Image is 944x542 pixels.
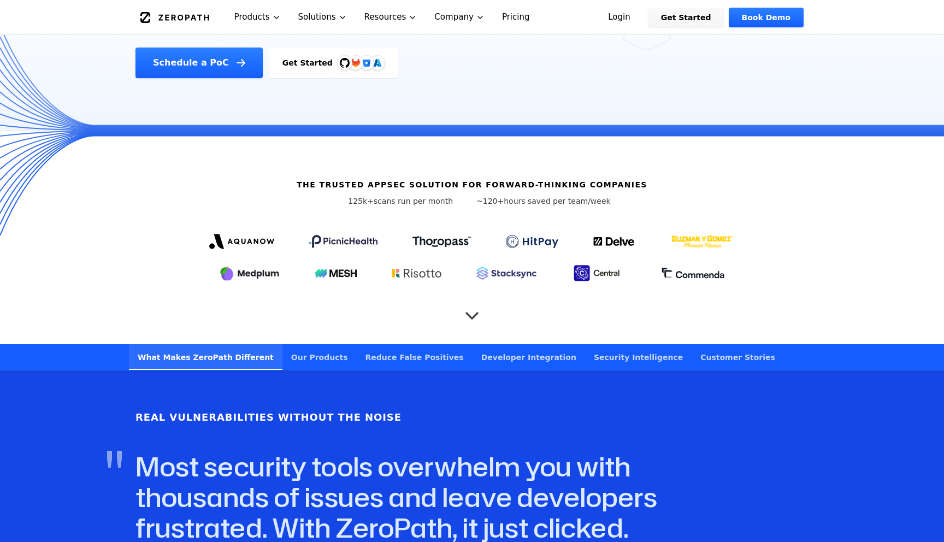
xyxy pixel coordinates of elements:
img: Azure [373,58,382,67]
p: scans run per month [333,196,468,207]
img: Thoropass [412,236,471,247]
a: Customer Stories [692,344,784,370]
span: 125k+ [348,197,374,205]
span: " [105,443,123,495]
a: Schedule a PoC [135,48,263,78]
a: Reduce False Positives [357,344,473,370]
a: Get StartedGitHubGitLabAzure [269,48,398,78]
svg: Bitbucket [361,57,373,69]
a: Our Products [282,344,357,370]
a: Login [595,8,644,27]
a: Get Started [648,8,724,27]
button: Scroll to next section [461,299,483,321]
a: Developer Integration [473,344,585,370]
img: GitLab [345,52,367,74]
a: Security Intelligence [585,344,692,370]
span: ~120+ [476,197,504,205]
img: GYG [670,228,735,255]
p: hours saved per team/week [476,196,611,207]
h6: Real Vulnerabilities Without the Noise [135,410,402,425]
img: Mesh [315,269,357,278]
img: GitHub [340,58,350,68]
img: Medplum [219,264,280,282]
a: Book Demo [729,8,804,27]
img: Stacksync [476,267,536,280]
h6: The Trusted AppSec solution for forward-thinking companies [297,179,647,190]
a: What Makes ZeroPath Different [129,344,282,370]
img: Central [571,263,626,283]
